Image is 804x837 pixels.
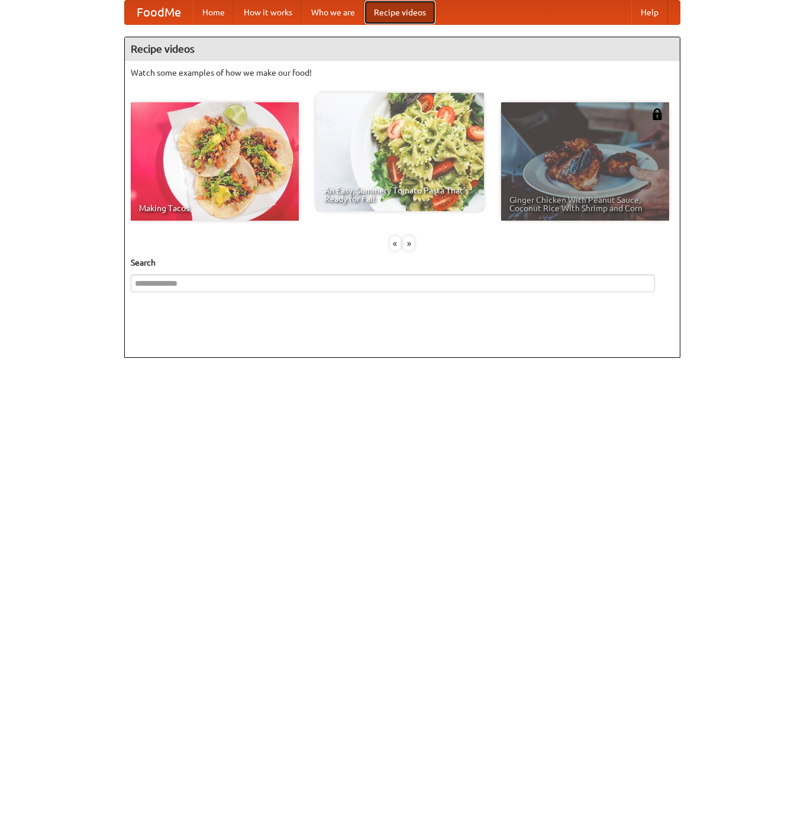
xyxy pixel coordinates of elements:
a: FoodMe [125,1,193,24]
a: Recipe videos [364,1,435,24]
a: Help [631,1,668,24]
a: Who we are [302,1,364,24]
span: Making Tacos [139,204,290,212]
a: Home [193,1,234,24]
div: » [403,236,414,251]
p: Watch some examples of how we make our food! [131,67,674,79]
h5: Search [131,257,674,269]
img: 483408.png [651,108,663,120]
a: How it works [234,1,302,24]
h4: Recipe videos [125,37,680,61]
span: An Easy, Summery Tomato Pasta That's Ready for Fall [324,186,476,203]
a: Making Tacos [131,102,299,221]
div: « [390,236,401,251]
a: An Easy, Summery Tomato Pasta That's Ready for Fall [316,93,484,211]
